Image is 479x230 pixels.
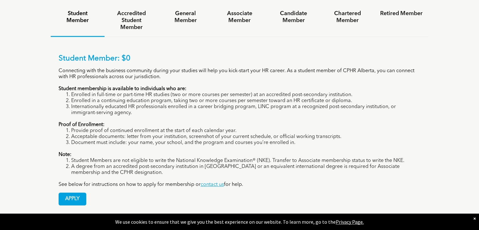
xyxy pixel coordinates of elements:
[59,152,71,157] strong: Note:
[59,54,421,63] p: Student Member: $0
[110,10,153,31] h4: Accredited Student Member
[164,10,207,24] h4: General Member
[71,128,421,134] li: Provide proof of continued enrollment at the start of each calendar year.
[59,86,186,91] strong: Student membership is available to individuals who are:
[336,219,364,225] a: Privacy Page.
[218,10,261,24] h4: Associate Member
[59,182,421,188] p: See below for instructions on how to apply for membership or for help.
[71,104,421,116] li: Internationally educated HR professionals enrolled in a career bridging program, LINC program at ...
[201,182,224,187] a: contact us
[59,193,86,205] a: APPLY
[71,158,421,164] li: Student Members are not eligible to write the National Knowledge Examination® (NKE). Transfer to ...
[59,122,105,127] strong: Proof of Enrollment:
[272,10,315,24] h4: Candidate Member
[59,193,86,205] span: APPLY
[71,92,421,98] li: Enrolled in full-time or part-time HR studies (two or more courses per semester) at an accredited...
[71,98,421,104] li: Enrolled in a continuing education program, taking two or more courses per semester toward an HR ...
[59,68,421,80] p: Connecting with the business community during your studies will help you kick-start your HR caree...
[380,10,423,17] h4: Retired Member
[326,10,369,24] h4: Chartered Member
[71,134,421,140] li: Acceptable documents: letter from your institution, screenshot of your current schedule, or offic...
[473,215,476,221] div: Dismiss notification
[56,10,99,24] h4: Student Member
[71,140,421,146] li: Document must include: your name, your school, and the program and courses you’re enrolled in.
[71,164,421,176] li: A degree from an accredited post-secondary institution in [GEOGRAPHIC_DATA] or an equivalent inte...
